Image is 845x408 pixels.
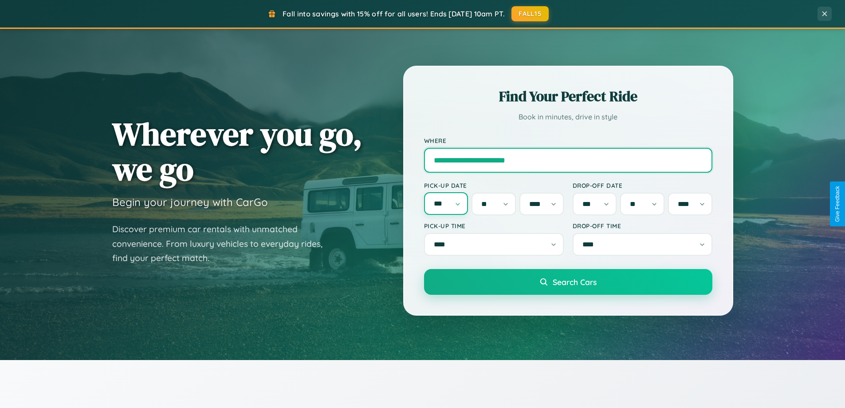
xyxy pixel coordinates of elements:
[573,222,712,230] label: Drop-off Time
[424,269,712,295] button: Search Cars
[511,6,549,21] button: FALL15
[834,186,841,222] div: Give Feedback
[112,195,268,209] h3: Begin your journey with CarGo
[424,182,564,189] label: Pick-up Date
[424,222,564,230] label: Pick-up Time
[112,222,334,265] p: Discover premium car rentals with unmatched convenience. From luxury vehicles to everyday rides, ...
[573,182,712,189] label: Drop-off Date
[553,277,597,287] span: Search Cars
[424,137,712,144] label: Where
[424,87,712,106] h2: Find Your Perfect Ride
[112,116,362,186] h1: Wherever you go, we go
[283,9,505,18] span: Fall into savings with 15% off for all users! Ends [DATE] 10am PT.
[424,111,712,123] p: Book in minutes, drive in style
